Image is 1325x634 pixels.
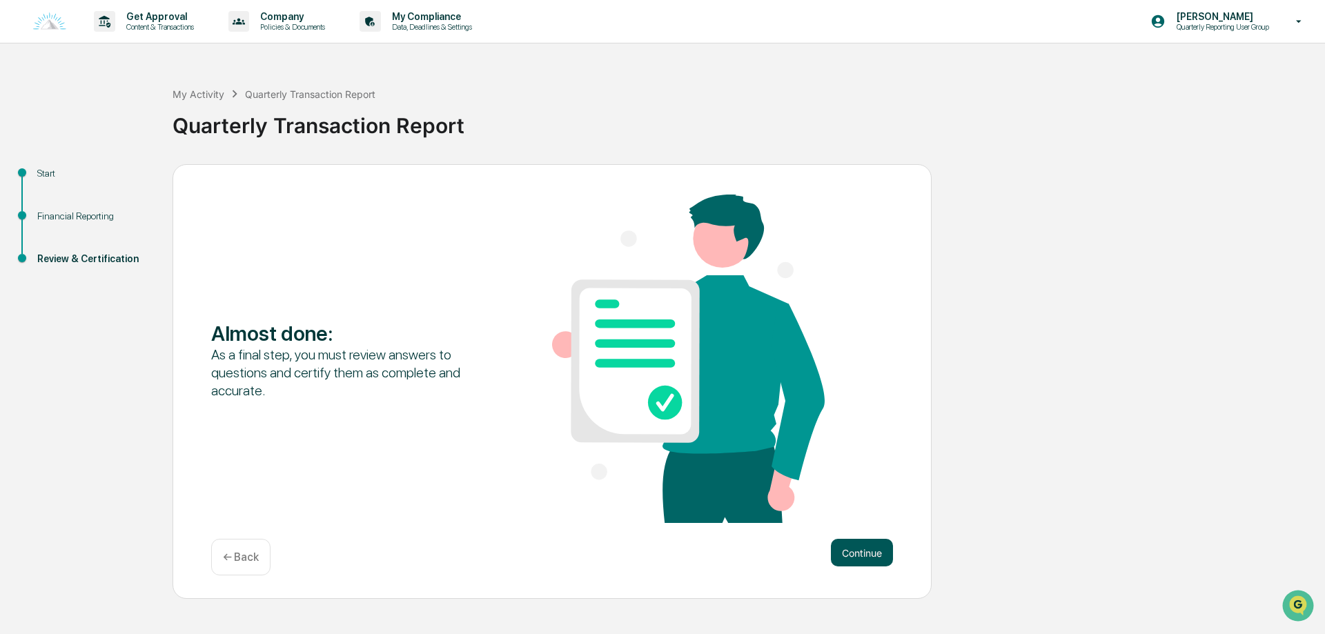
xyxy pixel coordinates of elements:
[1166,22,1276,32] p: Quarterly Reporting User Group
[249,22,332,32] p: Policies & Documents
[211,346,484,399] div: As a final step, you must review answers to questions and certify them as complete and accurate.
[47,119,175,130] div: We're available if you need us!
[14,29,251,51] p: How can we help?
[223,551,259,564] p: ← Back
[137,234,167,244] span: Pylon
[47,106,226,119] div: Start new chat
[14,201,25,212] div: 🔎
[249,11,332,22] p: Company
[33,12,66,31] img: logo
[381,11,479,22] p: My Compliance
[8,195,92,219] a: 🔎Data Lookup
[114,174,171,188] span: Attestations
[173,88,224,100] div: My Activity
[235,110,251,126] button: Start new chat
[1281,588,1318,626] iframe: Open customer support
[100,175,111,186] div: 🗄️
[115,22,201,32] p: Content & Transactions
[8,168,95,193] a: 🖐️Preclearance
[37,252,150,266] div: Review & Certification
[37,166,150,181] div: Start
[97,233,167,244] a: Powered byPylon
[552,195,825,523] img: Almost done
[115,11,201,22] p: Get Approval
[28,174,89,188] span: Preclearance
[173,102,1318,138] div: Quarterly Transaction Report
[1166,11,1276,22] p: [PERSON_NAME]
[28,200,87,214] span: Data Lookup
[14,175,25,186] div: 🖐️
[381,22,479,32] p: Data, Deadlines & Settings
[245,88,375,100] div: Quarterly Transaction Report
[95,168,177,193] a: 🗄️Attestations
[211,321,484,346] div: Almost done :
[831,539,893,566] button: Continue
[14,106,39,130] img: 1746055101610-c473b297-6a78-478c-a979-82029cc54cd1
[37,209,150,224] div: Financial Reporting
